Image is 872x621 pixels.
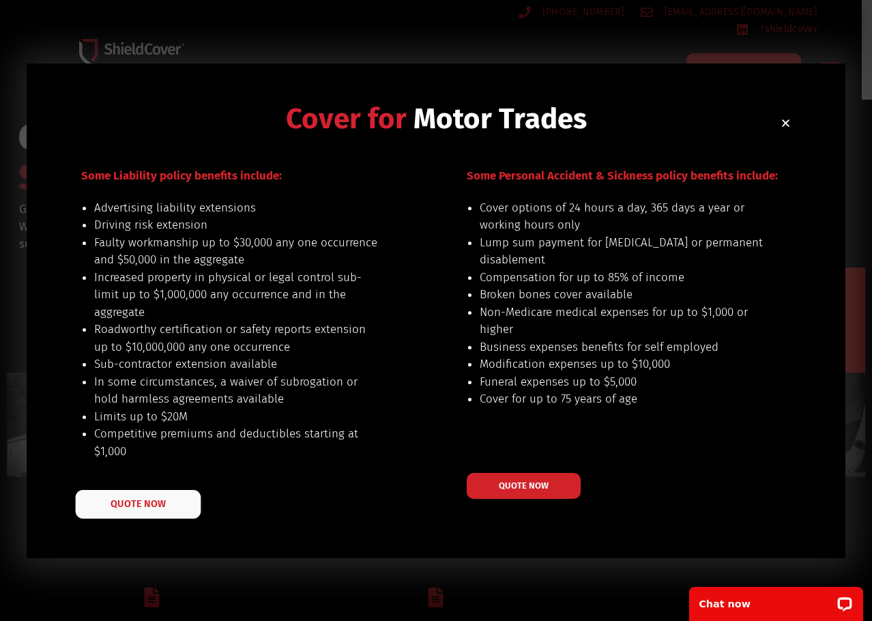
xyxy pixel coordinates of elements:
span: Cover for [286,102,407,136]
li: Funeral expenses up to $5,000 [480,373,764,391]
a: QUOTE NOW [467,473,581,499]
li: Cover options of 24 hours a day, 365 days a year or working hours only [480,199,764,234]
li: Limits up to $20M [94,408,379,426]
li: Lump sum payment for [MEDICAL_DATA] or permanent disablement [480,234,764,269]
a: Close [781,118,791,128]
li: Driving risk extension [94,216,379,234]
span: QUOTE NOW [499,481,549,490]
span: Some Personal Accident & Sickness policy benefits include: [467,169,778,183]
li: In some circumstances, a waiver of subrogation or hold harmless agreements available [94,373,379,408]
li: Business expenses benefits for self employed [480,338,764,356]
a: QUOTE NOW [76,490,201,519]
li: Broken bones cover available [480,286,764,304]
li: Advertising liability extensions [94,199,379,217]
li: Modification expenses up to $10,000 [480,356,764,373]
iframe: LiveChat chat widget [680,578,872,621]
li: Faulty workmanship up to $30,000 any one occurrence and $50,000 in the aggregate [94,234,379,269]
span: Motor Trades [413,102,587,136]
li: Roadworthy certification or safety reports extension up to $10,000,000 any one occurrence [94,321,379,356]
li: Sub-contractor extension available [94,356,379,373]
span: Some Liability policy benefits include: [81,169,282,183]
li: Increased property in physical or legal control sub-limit up to $1,000,000 any occurrence and in ... [94,269,379,321]
li: Non-Medicare medical expenses for up to $1,000 or higher [480,304,764,338]
li: Competitive premiums and deductibles starting at $1,000 [94,425,379,460]
li: Compensation for up to 85% of income [480,269,764,287]
span: QUOTE NOW [111,499,165,508]
li: Cover for up to 75 years of age [480,390,764,408]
